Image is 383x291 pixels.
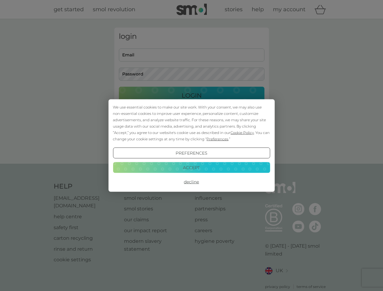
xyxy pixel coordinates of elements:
[113,104,270,142] div: We use essential cookies to make our site work. With your consent, we may also use non-essential ...
[113,176,270,187] button: Decline
[113,162,270,173] button: Accept
[108,99,274,192] div: Cookie Consent Prompt
[113,148,270,159] button: Preferences
[230,130,254,135] span: Cookie Policy
[207,137,228,141] span: Preferences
